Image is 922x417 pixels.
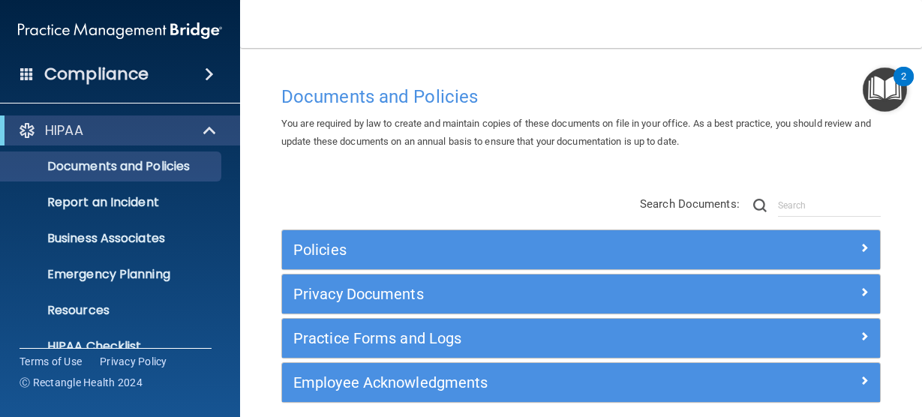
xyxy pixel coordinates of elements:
p: Business Associates [10,231,215,246]
div: 2 [901,76,906,96]
span: You are required by law to create and maintain copies of these documents on file in your office. ... [281,118,871,147]
a: Privacy Documents [293,282,869,306]
h4: Documents and Policies [281,87,881,106]
p: HIPAA Checklist [10,339,215,354]
h4: Compliance [44,64,149,85]
a: Practice Forms and Logs [293,326,869,350]
a: Terms of Use [20,354,82,369]
p: Report an Incident [10,195,215,210]
a: HIPAA [18,121,218,139]
a: Policies [293,238,869,262]
input: Search [778,194,881,217]
h5: Privacy Documents [293,286,719,302]
h5: Policies [293,241,719,258]
img: PMB logo [18,16,222,46]
a: Privacy Policy [100,354,167,369]
p: HIPAA [45,121,83,139]
a: Employee Acknowledgments [293,370,869,394]
h5: Employee Acknowledgments [293,374,719,391]
h5: Practice Forms and Logs [293,330,719,346]
img: ic-search.3b580494.png [753,199,767,212]
p: Documents and Policies [10,159,215,174]
span: Ⓒ Rectangle Health 2024 [20,375,143,390]
span: Search Documents: [640,197,740,211]
button: Open Resource Center, 2 new notifications [863,67,907,112]
p: Resources [10,303,215,318]
p: Emergency Planning [10,267,215,282]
